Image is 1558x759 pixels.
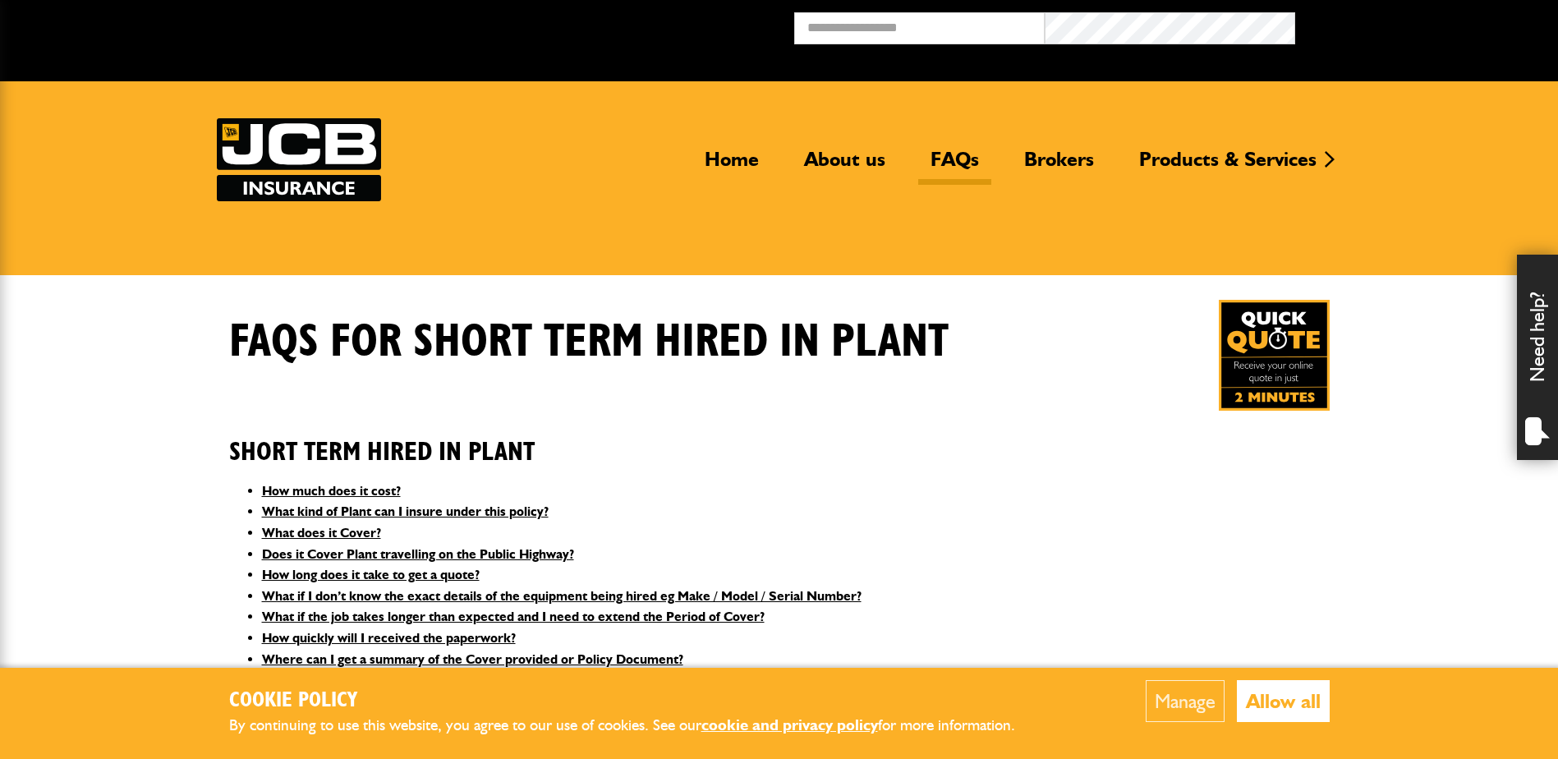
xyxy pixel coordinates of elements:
a: What does it Cover? [262,525,381,540]
a: What if I don’t know the exact details of the equipment being hired eg Make / Model / Serial Number? [262,588,862,604]
h2: Cookie Policy [229,688,1042,714]
div: Need help? [1517,255,1558,460]
a: Does it Cover Plant travelling on the Public Highway? [262,546,574,562]
a: FAQs [918,147,991,185]
a: Where can I get a summary of the Cover provided or Policy Document? [262,651,683,667]
a: Brokers [1012,147,1106,185]
a: JCB Insurance Services [217,118,381,201]
button: Manage [1146,680,1225,722]
a: How long does it take to get a quote? [262,567,480,582]
h2: Short Term Hired In Plant [229,412,1330,467]
button: Broker Login [1295,12,1546,38]
button: Allow all [1237,680,1330,722]
a: How much does it cost? [262,483,401,499]
a: Products & Services [1127,147,1329,185]
a: What if the job takes longer than expected and I need to extend the Period of Cover? [262,609,765,624]
a: Get your insurance quote in just 2-minutes [1219,300,1330,411]
a: About us [792,147,898,185]
img: Quick Quote [1219,300,1330,411]
a: How quickly will I received the paperwork? [262,630,516,646]
h1: FAQS for Short Term Hired In Plant [229,315,949,370]
img: JCB Insurance Services logo [217,118,381,201]
a: What kind of Plant can I insure under this policy? [262,504,549,519]
a: Home [692,147,771,185]
a: cookie and privacy policy [701,715,878,734]
p: By continuing to use this website, you agree to our use of cookies. See our for more information. [229,713,1042,738]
